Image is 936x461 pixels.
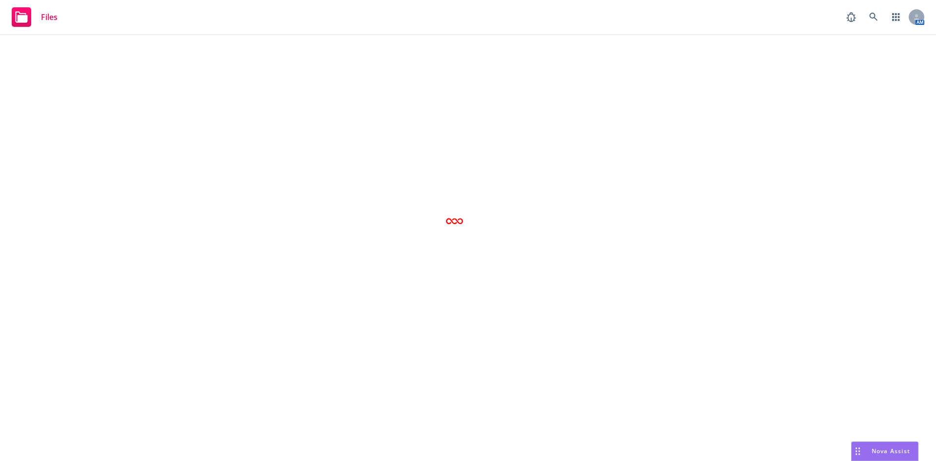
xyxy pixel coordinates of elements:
div: Drag to move [852,442,864,461]
a: Report a Bug [841,7,861,27]
a: Switch app [886,7,906,27]
button: Nova Assist [851,441,918,461]
span: Files [41,13,58,21]
a: Search [864,7,883,27]
span: Nova Assist [872,447,910,455]
a: Files [8,3,61,31]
